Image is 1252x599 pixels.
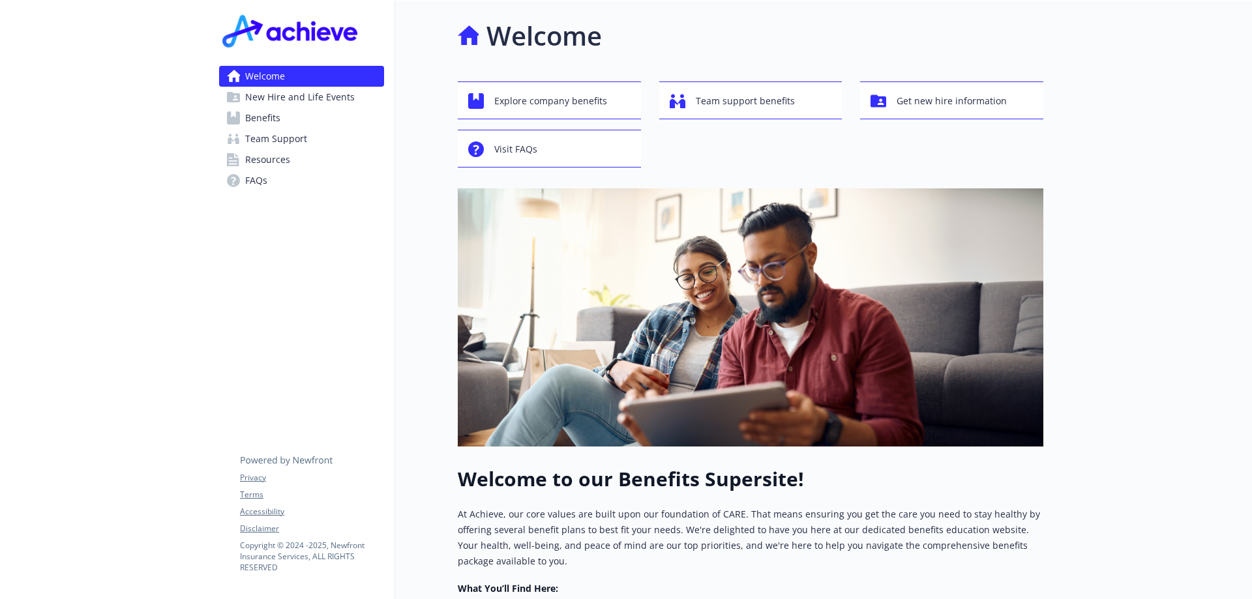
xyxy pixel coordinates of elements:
a: Terms [240,489,383,501]
span: Resources [245,149,290,170]
span: Team Support [245,128,307,149]
span: FAQs [245,170,267,191]
button: Explore company benefits [458,81,641,119]
span: Team support benefits [696,89,795,113]
span: Welcome [245,66,285,87]
span: Benefits [245,108,280,128]
a: Team Support [219,128,384,149]
p: At Achieve, our core values are built upon our foundation of CARE. That means ensuring you get th... [458,506,1043,569]
img: overview page banner [458,188,1043,446]
span: New Hire and Life Events [245,87,355,108]
a: Privacy [240,472,383,484]
a: Welcome [219,66,384,87]
h1: Welcome [486,16,602,55]
a: Resources [219,149,384,170]
span: Get new hire information [897,89,1007,113]
p: Copyright © 2024 - 2025 , Newfront Insurance Services, ALL RIGHTS RESERVED [240,540,383,573]
h1: Welcome to our Benefits Supersite! [458,467,1043,491]
button: Team support benefits [659,81,842,119]
a: New Hire and Life Events [219,87,384,108]
button: Visit FAQs [458,130,641,168]
button: Get new hire information [860,81,1043,119]
a: Accessibility [240,506,383,518]
span: Visit FAQs [494,137,537,162]
a: FAQs [219,170,384,191]
a: Benefits [219,108,384,128]
strong: What You’ll Find Here: [458,582,558,594]
a: Disclaimer [240,523,383,534]
span: Explore company benefits [494,89,607,113]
